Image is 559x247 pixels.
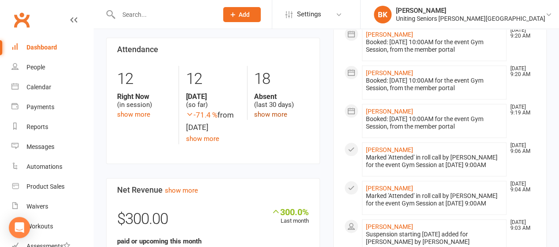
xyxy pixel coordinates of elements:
[297,4,321,24] span: Settings
[366,38,503,53] div: Booked: [DATE] 10:00AM for the event Gym Session, from the member portal
[117,186,309,194] h3: Net Revenue
[186,92,240,101] strong: [DATE]
[27,103,54,110] div: Payments
[366,185,413,192] a: [PERSON_NAME]
[116,8,212,21] input: Search...
[366,192,503,207] div: Marked 'Attended' in roll call by [PERSON_NAME] for the event Gym Session at [DATE] 9:00AM
[117,92,172,101] strong: Right Now
[11,177,93,197] a: Product Sales
[11,97,93,117] a: Payments
[117,237,202,245] strong: paid or upcoming this month
[9,217,30,238] div: Open Intercom Messenger
[11,57,93,77] a: People
[27,223,53,230] div: Workouts
[186,66,240,92] div: 12
[366,146,413,153] a: [PERSON_NAME]
[11,117,93,137] a: Reports
[186,92,240,109] div: (so far)
[506,220,535,231] time: [DATE] 9:03 AM
[11,38,93,57] a: Dashboard
[186,135,219,143] a: show more
[27,143,54,150] div: Messages
[374,6,392,23] div: BK
[11,157,93,177] a: Automations
[11,9,33,31] a: Clubworx
[27,44,57,51] div: Dashboard
[239,11,250,18] span: Add
[396,7,545,15] div: [PERSON_NAME]
[117,92,172,109] div: (in session)
[27,123,48,130] div: Reports
[254,92,308,101] strong: Absent
[254,110,287,118] a: show more
[186,109,240,133] div: from [DATE]
[506,104,535,116] time: [DATE] 9:19 AM
[27,64,45,71] div: People
[271,207,309,217] div: 300.0%
[27,183,65,190] div: Product Sales
[254,66,308,92] div: 18
[366,69,413,76] a: [PERSON_NAME]
[506,66,535,77] time: [DATE] 9:20 AM
[11,197,93,217] a: Waivers
[27,163,62,170] div: Automations
[396,15,545,23] div: Uniting Seniors [PERSON_NAME][GEOGRAPHIC_DATA]
[11,217,93,236] a: Workouts
[27,84,51,91] div: Calendar
[11,77,93,97] a: Calendar
[506,181,535,193] time: [DATE] 9:04 AM
[506,143,535,154] time: [DATE] 9:06 AM
[366,31,413,38] a: [PERSON_NAME]
[117,45,309,54] h3: Attendance
[366,154,503,169] div: Marked 'Attended' in roll call by [PERSON_NAME] for the event Gym Session at [DATE] 9:00AM
[271,207,309,226] div: Last month
[27,203,48,210] div: Waivers
[117,110,150,118] a: show more
[366,115,503,130] div: Booked: [DATE] 10:00AM for the event Gym Session, from the member portal
[165,186,198,194] a: show more
[223,7,261,22] button: Add
[11,137,93,157] a: Messages
[254,92,308,109] div: (last 30 days)
[506,27,535,39] time: [DATE] 9:20 AM
[186,110,217,119] span: -71.4 %
[117,66,172,92] div: 12
[366,223,413,230] a: [PERSON_NAME]
[366,231,503,246] div: Suspension starting [DATE] added for [PERSON_NAME] by [PERSON_NAME]
[366,77,503,92] div: Booked: [DATE] 10:00AM for the event Gym Session, from the member portal
[366,108,413,115] a: [PERSON_NAME]
[117,207,309,236] div: $300.00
